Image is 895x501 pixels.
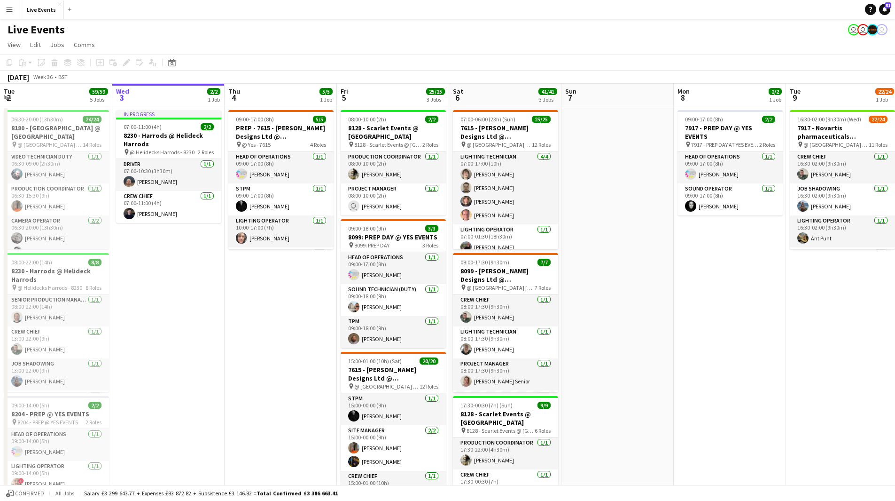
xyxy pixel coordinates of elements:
[425,225,438,232] span: 3/3
[677,183,783,215] app-card-role: Sound Operator1/109:00-17:00 (8h)[PERSON_NAME]
[116,87,129,95] span: Wed
[354,141,422,148] span: 8128 - Scarlet Events @ [GEOGRAPHIC_DATA]
[425,116,438,123] span: 2/2
[116,191,221,223] app-card-role: Crew Chief1/107:00-11:00 (4h)[PERSON_NAME]
[4,253,109,392] div: 08:00-22:00 (14h)8/88230 - Harrods @ Helideck Harrods @ Helidecks Harrods - 82308 RolesSenior Pro...
[70,39,99,51] a: Comms
[759,141,775,148] span: 2 Roles
[691,141,759,148] span: 7917 - PREP DAY AT YES EVENTS
[453,437,558,469] app-card-role: Production Coordinator1/117:30-22:00 (4h30m)[PERSON_NAME]
[83,141,101,148] span: 14 Roles
[257,490,338,497] span: Total Confirmed £3 386 663.41
[453,224,558,256] app-card-role: Lighting Operator1/107:00-01:30 (18h30m)[PERSON_NAME]
[869,116,887,123] span: 22/24
[4,110,109,249] div: 06:30-20:00 (13h30m)24/248180 - [GEOGRAPHIC_DATA] @ [GEOGRAPHIC_DATA] @ [GEOGRAPHIC_DATA] - 81801...
[803,141,869,148] span: @ [GEOGRAPHIC_DATA] - 7917
[769,88,782,95] span: 2/2
[15,490,44,497] span: Confirmed
[790,151,895,183] app-card-role: Crew Chief1/116:30-02:00 (9h30m)[PERSON_NAME]
[676,92,690,103] span: 8
[115,92,129,103] span: 3
[4,396,109,493] app-job-card: 09:00-14:00 (5h)2/28204 - PREP @ YES EVENTS 8204 - PREP @ YES EVENTS2 RolesHead of Operations1/10...
[228,110,334,249] app-job-card: 09:00-17:00 (8h)5/5PREP - 7615 - [PERSON_NAME] Designs Ltd @ [GEOGRAPHIC_DATA] @ Yes - 76154 Role...
[4,429,109,461] app-card-role: Head of Operations1/109:00-14:00 (5h)[PERSON_NAME]
[790,87,801,95] span: Tue
[538,88,557,95] span: 41/41
[453,410,558,427] h3: 8128 - Scarlet Events @ [GEOGRAPHIC_DATA]
[532,116,551,123] span: 25/25
[4,390,109,422] app-card-role: Lighting Technician1/1
[4,39,24,51] a: View
[84,490,338,497] div: Salary £3 299 643.77 + Expenses £83 872.82 + Subsistence £3 146.82 =
[50,40,64,49] span: Jobs
[453,253,558,392] div: 08:00-17:30 (9h30m)7/78099 - [PERSON_NAME] Designs Ltd @ [GEOGRAPHIC_DATA] @ [GEOGRAPHIC_DATA] [G...
[58,73,68,80] div: BST
[130,149,195,156] span: @ Helidecks Harrods - 8230
[228,151,334,183] app-card-role: Head of Operations1/109:00-17:00 (8h)[PERSON_NAME]
[228,87,240,95] span: Thu
[30,40,41,49] span: Edit
[341,316,446,348] app-card-role: TPM1/109:00-18:00 (9h)[PERSON_NAME]
[228,247,334,293] app-card-role: Sound Operator2/2
[535,427,551,434] span: 6 Roles
[341,87,348,95] span: Fri
[677,110,783,215] app-job-card: 09:00-17:00 (8h)2/27917 - PREP DAY @ YES EVENTS 7917 - PREP DAY AT YES EVENTS2 RolesHead of Opera...
[460,402,513,409] span: 17:30-00:30 (7h) (Sun)
[4,294,109,326] app-card-role: Senior Production Manager1/108:00-22:00 (14h)[PERSON_NAME]
[532,141,551,148] span: 12 Roles
[790,110,895,249] app-job-card: 16:30-02:00 (9h30m) (Wed)22/247917 - Novartis pharmaceuticals Corporation @ [GEOGRAPHIC_DATA] @ [...
[790,215,895,247] app-card-role: Lighting Operator1/116:30-02:00 (9h30m)Ant Punt
[685,116,723,123] span: 09:00-17:00 (8h)
[228,215,334,247] app-card-role: Lighting Operator1/110:00-17:00 (7h)[PERSON_NAME]
[4,358,109,390] app-card-role: Job Shadowing1/113:00-22:00 (9h)[PERSON_NAME]
[339,92,348,103] span: 5
[198,149,214,156] span: 2 Roles
[86,284,101,291] span: 8 Roles
[422,141,438,148] span: 2 Roles
[420,358,438,365] span: 20/20
[227,92,240,103] span: 4
[348,358,402,365] span: 15:00-01:00 (10h) (Sat)
[319,88,333,95] span: 5/5
[4,267,109,284] h3: 8230 - Harrods @ Helideck Harrods
[348,116,386,123] span: 08:00-10:00 (2h)
[677,124,783,141] h3: 7917 - PREP DAY @ YES EVENTS
[535,284,551,291] span: 7 Roles
[116,110,221,223] div: In progress07:00-11:00 (4h)2/28230 - Harrods @ Helideck Harrods @ Helidecks Harrods - 82302 Roles...
[869,141,887,148] span: 11 Roles
[86,419,101,426] span: 2 Roles
[242,141,271,148] span: @ Yes - 7615
[17,419,78,426] span: 8204 - PREP @ YES EVENTS
[18,478,24,484] span: !
[790,124,895,141] h3: 7917 - Novartis pharmaceuticals Corporation @ [GEOGRAPHIC_DATA]
[4,124,109,141] h3: 8180 - [GEOGRAPHIC_DATA] @ [GEOGRAPHIC_DATA]
[341,151,446,183] app-card-role: Production Coordinator1/108:00-10:00 (2h)[PERSON_NAME]
[26,39,45,51] a: Edit
[47,39,68,51] a: Jobs
[790,247,895,375] app-card-role: Lighting Technician8/8
[313,116,326,123] span: 5/5
[88,259,101,266] span: 8/8
[426,88,445,95] span: 25/25
[422,242,438,249] span: 3 Roles
[310,141,326,148] span: 4 Roles
[867,24,878,35] app-user-avatar: Production Managers
[885,2,891,8] span: 51
[17,284,82,291] span: @ Helidecks Harrods - 8230
[453,110,558,249] div: 07:00-06:00 (23h) (Sun)25/257615 - [PERSON_NAME] Designs Ltd @ [GEOGRAPHIC_DATA] @ [GEOGRAPHIC_DA...
[19,0,64,19] button: Live Events
[460,116,515,123] span: 07:00-06:00 (23h) (Sun)
[341,352,446,491] app-job-card: 15:00-01:00 (10h) (Sat)20/207615 - [PERSON_NAME] Designs Ltd @ [GEOGRAPHIC_DATA] @ [GEOGRAPHIC_DA...
[8,40,21,49] span: View
[341,183,446,215] app-card-role: Project Manager1/108:00-10:00 (2h) [PERSON_NAME]
[4,410,109,418] h3: 8204 - PREP @ YES EVENTS
[453,124,558,141] h3: 7615 - [PERSON_NAME] Designs Ltd @ [GEOGRAPHIC_DATA]
[8,23,65,37] h1: Live Events
[848,24,859,35] app-user-avatar: Eden Hopkins
[88,402,101,409] span: 2/2
[228,183,334,215] app-card-role: STPM1/109:00-17:00 (8h)[PERSON_NAME]
[4,215,109,261] app-card-role: Camera Operator2/206:30-20:00 (13h30m)[PERSON_NAME][PERSON_NAME]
